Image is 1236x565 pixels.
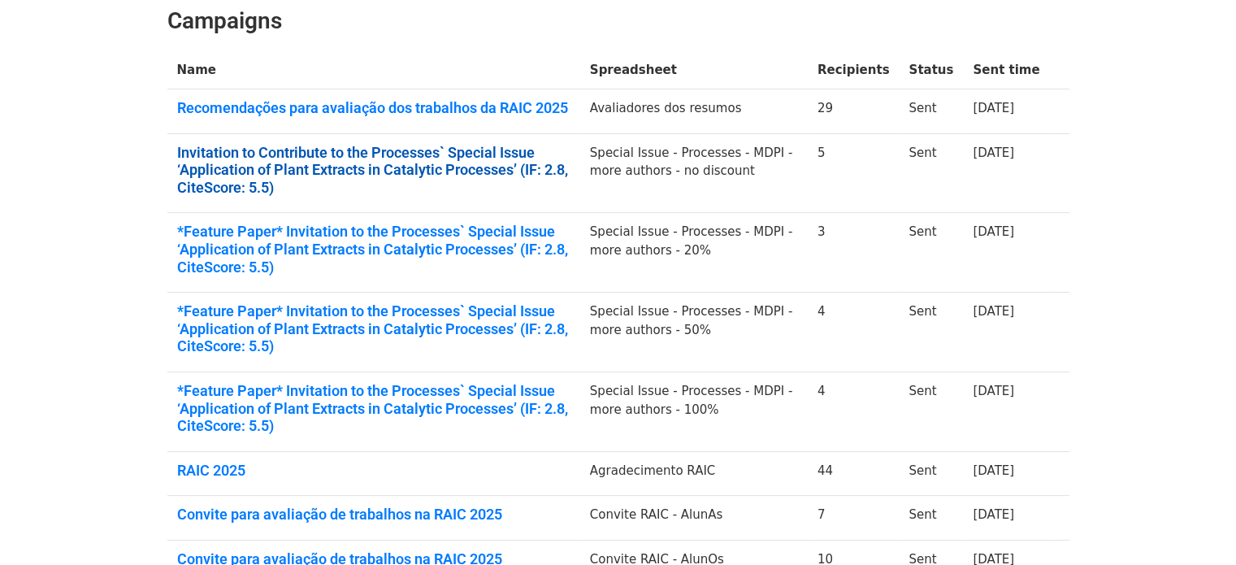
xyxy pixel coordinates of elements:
[808,496,900,541] td: 7
[808,451,900,496] td: 44
[973,146,1014,160] a: [DATE]
[899,293,963,372] td: Sent
[899,51,963,89] th: Status
[808,293,900,372] td: 4
[1155,487,1236,565] div: Widget de chat
[808,133,900,213] td: 5
[899,451,963,496] td: Sent
[1155,487,1236,565] iframe: Chat Widget
[808,51,900,89] th: Recipients
[899,496,963,541] td: Sent
[167,51,580,89] th: Name
[973,304,1014,319] a: [DATE]
[973,507,1014,522] a: [DATE]
[899,213,963,293] td: Sent
[177,462,570,480] a: RAIC 2025
[808,89,900,134] td: 29
[580,51,808,89] th: Spreadsheet
[580,496,808,541] td: Convite RAIC - AlunAs
[177,302,570,355] a: *Feature Paper* Invitation to the Processes` Special Issue ‘Application of Plant Extracts in Cata...
[973,384,1014,398] a: [DATE]
[177,99,570,117] a: Recomendações para avaliação dos trabalhos da RAIC 2025
[580,293,808,372] td: Special Issue - Processes - MDPI - more authors - 50%
[973,463,1014,478] a: [DATE]
[580,133,808,213] td: Special Issue - Processes - MDPI - more authors - no discount
[177,382,570,435] a: *Feature Paper* Invitation to the Processes` Special Issue ‘Application of Plant Extracts in Cata...
[899,89,963,134] td: Sent
[963,51,1049,89] th: Sent time
[580,372,808,452] td: Special Issue - Processes - MDPI - more authors - 100%
[177,144,570,197] a: Invitation to Contribute to the Processes` Special Issue ‘Application of Plant Extracts in Cataly...
[580,451,808,496] td: Agradecimento RAIC
[808,372,900,452] td: 4
[177,223,570,276] a: *Feature Paper* Invitation to the Processes` Special Issue ‘Application of Plant Extracts in Cata...
[167,7,1069,35] h2: Campaigns
[580,213,808,293] td: Special Issue - Processes - MDPI - more authors - 20%
[973,101,1014,115] a: [DATE]
[899,372,963,452] td: Sent
[899,133,963,213] td: Sent
[580,89,808,134] td: Avaliadores dos resumos
[808,213,900,293] td: 3
[177,506,570,524] a: Convite para avaliação de trabalhos na RAIC 2025
[973,224,1014,239] a: [DATE]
